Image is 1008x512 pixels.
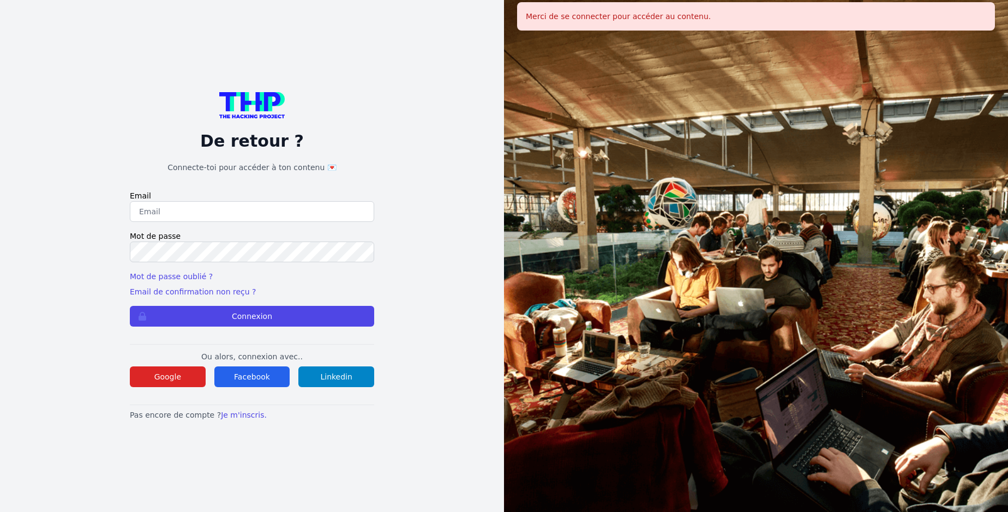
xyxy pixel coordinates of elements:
[130,306,374,327] button: Connexion
[214,366,290,387] button: Facebook
[130,272,213,281] a: Mot de passe oublié ?
[130,351,374,362] p: Ou alors, connexion avec..
[130,201,374,222] input: Email
[298,366,374,387] button: Linkedin
[219,92,285,118] img: logo
[130,231,374,242] label: Mot de passe
[517,2,995,31] div: Merci de se connecter pour accéder au contenu.
[130,131,374,151] p: De retour ?
[130,162,374,173] h1: Connecte-toi pour accéder à ton contenu 💌
[130,287,256,296] a: Email de confirmation non reçu ?
[130,190,374,201] label: Email
[221,411,267,419] a: Je m'inscris.
[130,366,206,387] button: Google
[130,409,374,420] p: Pas encore de compte ?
